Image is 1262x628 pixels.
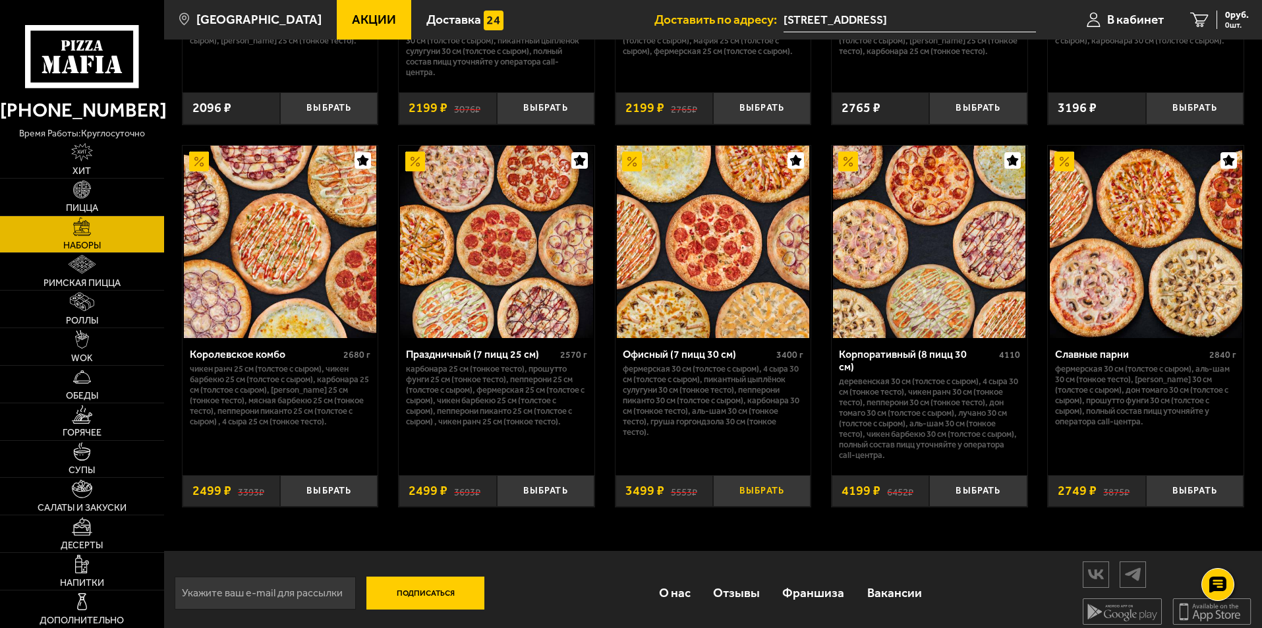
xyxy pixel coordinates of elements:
[399,146,594,338] a: АкционныйПраздничный (7 пицц 25 см)
[929,92,1027,125] button: Выбрать
[887,484,913,498] s: 6452 ₽
[671,484,697,498] s: 5553 ₽
[69,466,95,475] span: Супы
[454,101,480,115] s: 3076 ₽
[771,571,855,614] a: Франшиза
[1103,484,1130,498] s: 3875 ₽
[1107,13,1164,26] span: В кабинет
[1225,11,1249,20] span: 0 руб.
[40,616,124,625] span: Дополнительно
[839,376,1020,461] p: Деревенская 30 см (толстое с сыром), 4 сыра 30 см (тонкое тесто), Чикен Ранч 30 см (тонкое тесто)...
[622,152,642,171] img: Акционный
[1048,146,1244,338] a: АкционныйСлавные парни
[1120,563,1145,586] img: tg
[38,503,127,513] span: Салаты и закуски
[833,146,1025,338] img: Корпоративный (8 пицц 30 см)
[784,8,1036,32] input: Ваш адрес доставки
[192,484,231,498] span: 2499 ₽
[838,152,858,171] img: Акционный
[426,13,481,26] span: Доставка
[784,8,1036,32] span: Россия, Санкт-Петербург, улица Фрунзе, 12
[406,14,587,78] p: Карбонара 30 см (толстое с сыром), Прошутто Фунги 30 см (толстое с сыром), [PERSON_NAME] 30 см (т...
[713,475,811,507] button: Выбрать
[60,579,104,588] span: Напитки
[366,577,485,610] button: Подписаться
[406,348,557,360] div: Праздничный (7 пицц 25 см)
[1058,484,1097,498] span: 2749 ₽
[238,484,264,498] s: 3393 ₽
[1050,146,1242,338] img: Славные парни
[1055,364,1236,427] p: Фермерская 30 см (толстое с сыром), Аль-Шам 30 см (тонкое тесто), [PERSON_NAME] 30 см (толстое с ...
[1058,101,1097,115] span: 3196 ₽
[842,484,880,498] span: 4199 ₽
[405,152,425,171] img: Акционный
[484,11,503,30] img: 15daf4d41897b9f0e9f617042186c801.svg
[175,577,356,610] input: Укажите ваш e-mail для рассылки
[832,146,1027,338] a: АкционныйКорпоративный (8 пицц 30 см)
[1054,152,1074,171] img: Акционный
[856,571,933,614] a: Вакансии
[400,146,592,338] img: Праздничный (7 пицц 25 см)
[454,484,480,498] s: 3693 ₽
[1225,21,1249,29] span: 0 шт.
[623,348,774,360] div: Офисный (7 пицц 30 см)
[63,241,101,250] span: Наборы
[71,354,93,363] span: WOK
[625,101,664,115] span: 2199 ₽
[1209,349,1236,360] span: 2840 г
[343,349,370,360] span: 2680 г
[671,101,697,115] s: 2765 ₽
[929,475,1027,507] button: Выбрать
[352,13,396,26] span: Акции
[1083,563,1108,586] img: vk
[190,364,371,427] p: Чикен Ранч 25 см (толстое с сыром), Чикен Барбекю 25 см (толстое с сыром), Карбонара 25 см (толст...
[184,146,376,338] img: Королевское комбо
[702,571,771,614] a: Отзывы
[625,484,664,498] span: 3499 ₽
[999,349,1020,360] span: 4110
[192,101,231,115] span: 2096 ₽
[406,364,587,427] p: Карбонара 25 см (тонкое тесто), Прошутто Фунги 25 см (тонкое тесто), Пепперони 25 см (толстое с с...
[189,152,209,171] img: Акционный
[280,92,378,125] button: Выбрать
[497,475,594,507] button: Выбрать
[280,475,378,507] button: Выбрать
[1146,475,1244,507] button: Выбрать
[66,391,98,401] span: Обеды
[647,571,701,614] a: О нас
[1146,92,1244,125] button: Выбрать
[66,204,98,213] span: Пицца
[183,146,378,338] a: АкционныйКоролевское комбо
[63,428,101,438] span: Горячее
[43,279,121,288] span: Римская пицца
[1055,348,1206,360] div: Славные парни
[560,349,587,360] span: 2570 г
[654,13,784,26] span: Доставить по адресу:
[409,101,447,115] span: 2199 ₽
[72,167,91,176] span: Хит
[196,13,322,26] span: [GEOGRAPHIC_DATA]
[776,349,803,360] span: 3400 г
[713,92,811,125] button: Выбрать
[61,541,103,550] span: Десерты
[190,348,341,360] div: Королевское комбо
[409,484,447,498] span: 2499 ₽
[497,92,594,125] button: Выбрать
[66,316,98,326] span: Роллы
[623,364,804,438] p: Фермерская 30 см (толстое с сыром), 4 сыра 30 см (толстое с сыром), Пикантный цыплёнок сулугуни 3...
[616,146,811,338] a: АкционныйОфисный (7 пицц 30 см)
[839,348,996,373] div: Корпоративный (8 пицц 30 см)
[842,101,880,115] span: 2765 ₽
[617,146,809,338] img: Офисный (7 пицц 30 см)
